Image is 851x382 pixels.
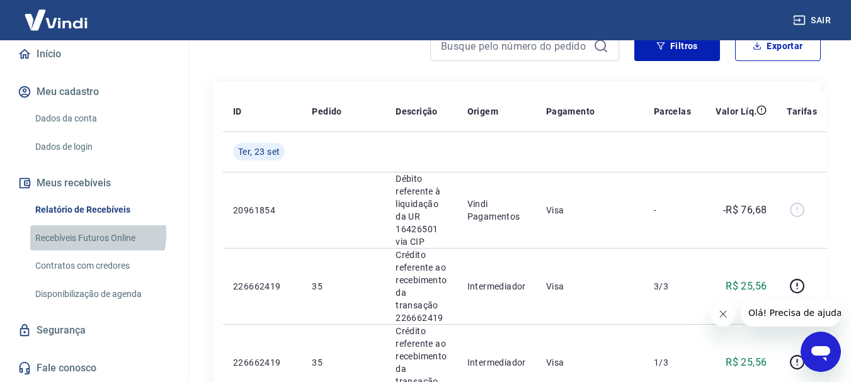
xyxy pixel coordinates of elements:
span: Olá! Precisa de ajuda? [8,9,106,19]
p: Débito referente à liquidação da UR 16426501 via CIP [396,172,447,248]
iframe: Botão para abrir a janela de mensagens [801,332,841,372]
a: Disponibilização de agenda [30,281,173,307]
button: Meu cadastro [15,78,173,106]
span: Ter, 23 set [238,145,280,158]
p: 35 [312,356,375,369]
p: 226662419 [233,356,292,369]
button: Filtros [634,31,720,61]
img: Vindi [15,1,97,39]
p: Parcelas [654,105,691,118]
p: 35 [312,280,375,293]
p: Visa [546,204,634,216]
p: Vindi Pagamentos [467,198,526,223]
p: Origem [467,105,498,118]
button: Sair [791,9,836,32]
a: Relatório de Recebíveis [30,197,173,223]
button: Exportar [735,31,821,61]
a: Recebíveis Futuros Online [30,225,173,251]
p: Visa [546,280,634,293]
iframe: Mensagem da empresa [741,299,841,327]
a: Dados da conta [30,106,173,132]
p: Tarifas [787,105,817,118]
p: Crédito referente ao recebimento da transação 226662419 [396,249,447,324]
p: 1/3 [654,356,691,369]
a: Dados de login [30,134,173,160]
p: R$ 25,56 [726,355,767,370]
p: Intermediador [467,280,526,293]
p: Intermediador [467,356,526,369]
p: ID [233,105,242,118]
button: Meus recebíveis [15,169,173,197]
p: Pagamento [546,105,595,118]
a: Contratos com credores [30,253,173,279]
p: 3/3 [654,280,691,293]
p: -R$ 76,68 [723,203,767,218]
p: - [654,204,691,216]
p: Visa [546,356,634,369]
input: Busque pelo número do pedido [441,37,588,55]
iframe: Fechar mensagem [711,301,736,327]
p: Descrição [396,105,438,118]
a: Fale conosco [15,354,173,382]
a: Segurança [15,317,173,344]
p: Valor Líq. [716,105,757,118]
p: 20961854 [233,204,292,216]
p: Pedido [312,105,341,118]
p: 226662419 [233,280,292,293]
a: Início [15,40,173,68]
p: R$ 25,56 [726,279,767,294]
